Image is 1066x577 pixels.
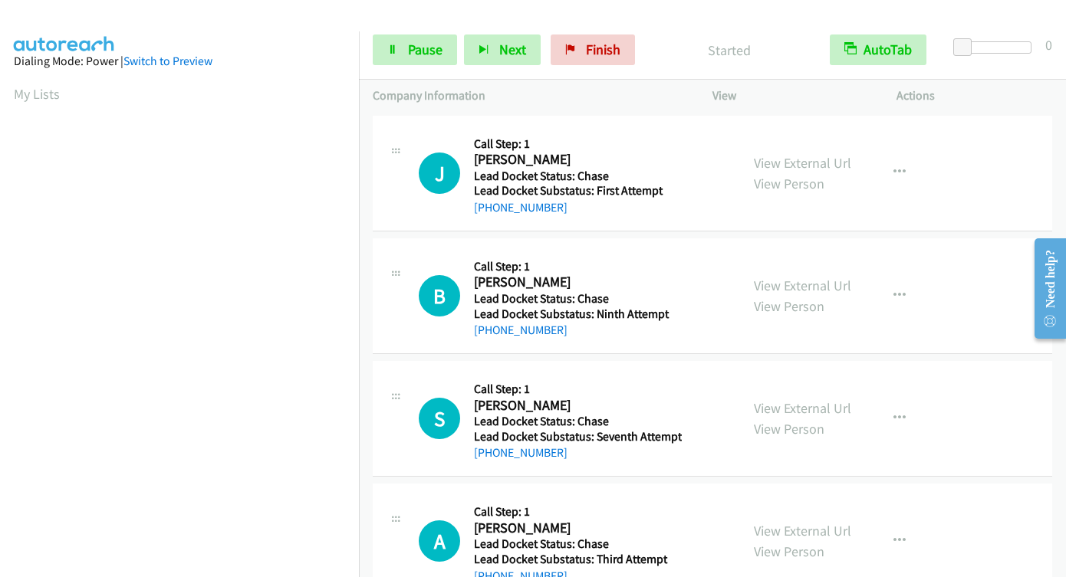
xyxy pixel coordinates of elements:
span: Pause [408,41,443,58]
h5: Lead Docket Substatus: Third Attempt [474,552,678,567]
a: Switch to Preview [123,54,212,68]
a: Finish [551,34,635,65]
h1: J [419,152,460,194]
a: View External Url [754,154,851,172]
h5: Lead Docket Status: Chase [474,169,678,184]
h2: [PERSON_NAME] [474,520,678,537]
h5: Lead Docket Status: Chase [474,414,682,429]
a: [PHONE_NUMBER] [474,323,568,337]
h2: [PERSON_NAME] [474,151,678,169]
a: [PHONE_NUMBER] [474,445,568,460]
button: Next [464,34,541,65]
h5: Lead Docket Status: Chase [474,291,678,307]
h5: Lead Docket Substatus: Ninth Attempt [474,307,678,322]
div: The call is yet to be attempted [419,152,460,194]
p: Started [656,40,802,61]
a: Pause [373,34,457,65]
div: Dialing Mode: Power | [14,52,345,70]
a: View Person [754,543,824,560]
div: The call is yet to be attempted [419,275,460,316]
a: [PHONE_NUMBER] [474,200,568,215]
a: View Person [754,420,824,438]
div: The call is yet to be attempted [419,520,460,562]
span: Finish [586,41,620,58]
a: My Lists [14,85,60,103]
h5: Lead Docket Substatus: First Attempt [474,183,678,198]
a: View Person [754,297,824,315]
h2: [PERSON_NAME] [474,274,678,291]
button: AutoTab [830,34,926,65]
h5: Call Step: 1 [474,382,682,397]
a: View Person [754,175,824,192]
div: The call is yet to be attempted [419,398,460,439]
h5: Call Step: 1 [474,136,678,152]
h5: Call Step: 1 [474,504,678,520]
h5: Lead Docket Status: Chase [474,536,678,552]
p: View [712,87,869,105]
iframe: Resource Center [1022,228,1066,349]
a: View External Url [754,277,851,294]
p: Company Information [373,87,685,105]
h1: S [419,398,460,439]
a: View External Url [754,522,851,539]
h5: Call Step: 1 [474,259,678,274]
h1: A [419,520,460,562]
h5: Lead Docket Substatus: Seventh Attempt [474,429,682,444]
h1: B [419,275,460,316]
div: Delay between calls (in seconds) [961,41,1031,54]
p: Actions [897,87,1053,105]
h2: [PERSON_NAME] [474,397,678,415]
div: 0 [1045,34,1052,55]
span: Next [499,41,526,58]
a: View External Url [754,399,851,417]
